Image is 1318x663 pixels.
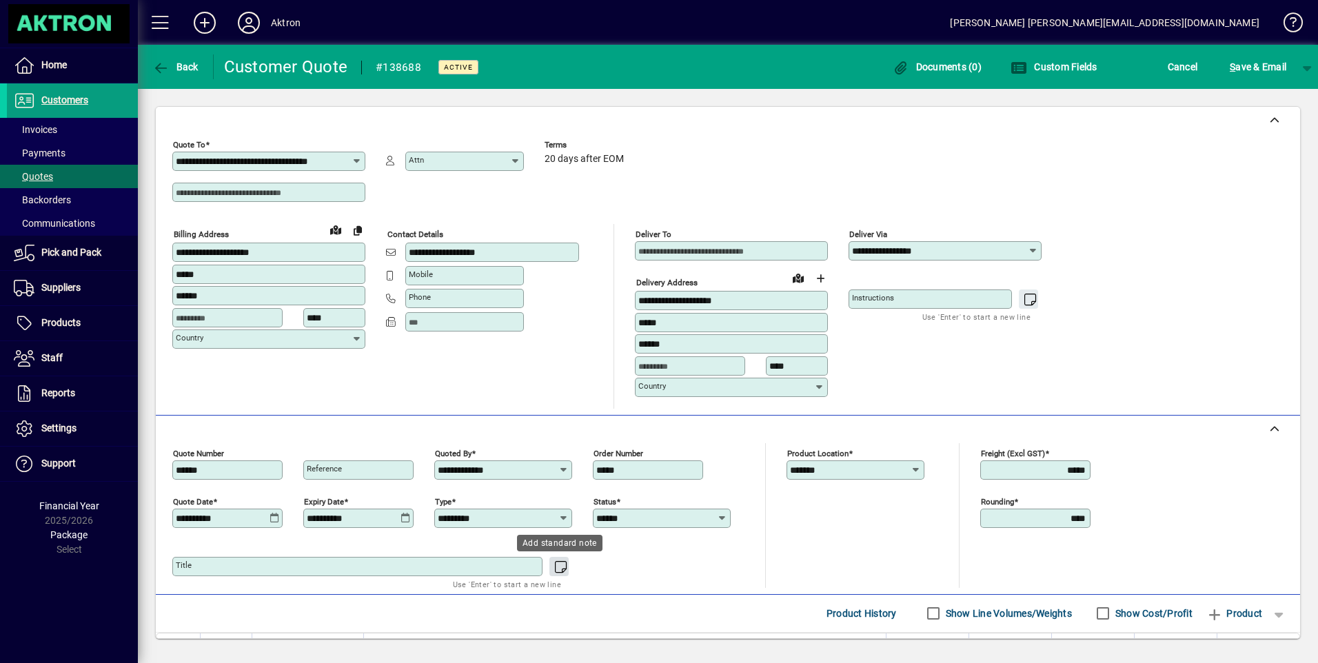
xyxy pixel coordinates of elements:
[325,218,347,241] a: View on map
[347,219,369,241] button: Copy to Delivery address
[173,448,224,458] mat-label: Quote number
[7,236,138,270] a: Pick and Pack
[409,292,431,302] mat-label: Phone
[227,10,271,35] button: Profile
[981,496,1014,506] mat-label: Rounding
[7,48,138,83] a: Home
[950,12,1259,34] div: [PERSON_NAME] [PERSON_NAME][EMAIL_ADDRESS][DOMAIN_NAME]
[852,293,894,303] mat-label: Instructions
[1206,602,1262,624] span: Product
[1199,601,1269,626] button: Product
[152,61,199,72] span: Back
[14,147,65,159] span: Payments
[1168,56,1198,78] span: Cancel
[943,606,1072,620] label: Show Line Volumes/Weights
[1273,3,1301,48] a: Knowledge Base
[981,448,1045,458] mat-label: Freight (excl GST)
[889,54,985,79] button: Documents (0)
[1011,61,1097,72] span: Custom Fields
[41,422,77,433] span: Settings
[1230,56,1286,78] span: ave & Email
[638,381,666,391] mat-label: Country
[1230,61,1235,72] span: S
[176,560,192,570] mat-label: Title
[594,448,643,458] mat-label: Order number
[922,309,1031,325] mat-hint: Use 'Enter' to start a new line
[50,529,88,540] span: Package
[409,155,424,165] mat-label: Attn
[7,141,138,165] a: Payments
[14,171,53,182] span: Quotes
[821,601,902,626] button: Product History
[39,500,99,511] span: Financial Year
[7,188,138,212] a: Backorders
[176,333,203,343] mat-label: Country
[41,352,63,363] span: Staff
[41,59,67,70] span: Home
[14,194,71,205] span: Backorders
[173,496,213,506] mat-label: Quote date
[1223,54,1293,79] button: Save & Email
[545,141,627,150] span: Terms
[435,496,452,506] mat-label: Type
[809,267,831,289] button: Choose address
[7,447,138,481] a: Support
[41,387,75,398] span: Reports
[892,61,982,72] span: Documents (0)
[517,535,602,551] div: Add standard note
[636,229,671,239] mat-label: Deliver To
[41,458,76,469] span: Support
[7,118,138,141] a: Invoices
[138,54,214,79] app-page-header-button: Back
[435,448,472,458] mat-label: Quoted by
[827,602,897,624] span: Product History
[787,267,809,289] a: View on map
[444,63,473,72] span: Active
[1007,54,1101,79] button: Custom Fields
[41,282,81,293] span: Suppliers
[307,464,342,473] mat-label: Reference
[14,218,95,229] span: Communications
[1164,54,1202,79] button: Cancel
[41,317,81,328] span: Products
[7,411,138,446] a: Settings
[7,306,138,340] a: Products
[149,54,202,79] button: Back
[7,341,138,376] a: Staff
[14,124,57,135] span: Invoices
[376,57,421,79] div: #138688
[453,576,561,592] mat-hint: Use 'Enter' to start a new line
[41,94,88,105] span: Customers
[224,56,348,78] div: Customer Quote
[409,269,433,279] mat-label: Mobile
[787,448,849,458] mat-label: Product location
[594,496,616,506] mat-label: Status
[7,212,138,235] a: Communications
[173,140,205,150] mat-label: Quote To
[545,154,624,165] span: 20 days after EOM
[7,165,138,188] a: Quotes
[304,496,344,506] mat-label: Expiry date
[1113,606,1193,620] label: Show Cost/Profit
[41,247,101,258] span: Pick and Pack
[7,271,138,305] a: Suppliers
[183,10,227,35] button: Add
[849,229,887,239] mat-label: Deliver via
[7,376,138,411] a: Reports
[271,12,301,34] div: Aktron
